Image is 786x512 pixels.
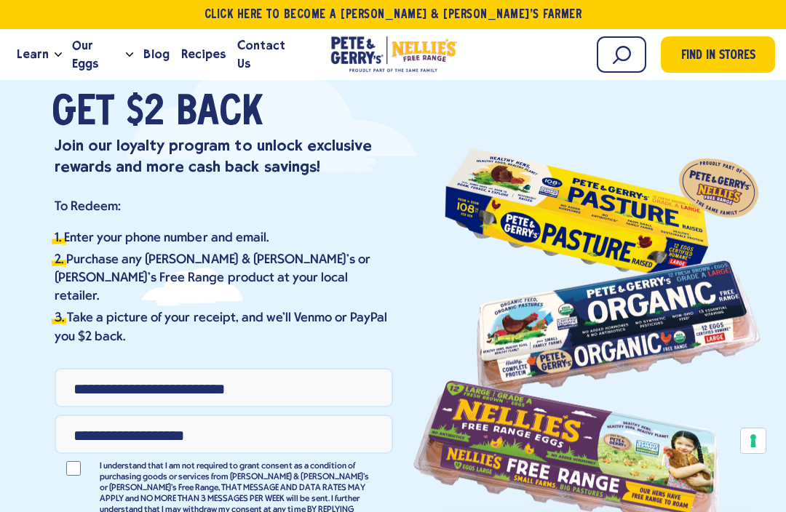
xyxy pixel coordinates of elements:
a: Find in Stores [661,36,775,73]
a: Our Eggs [66,35,126,74]
a: Contact Us [231,35,305,74]
a: Blog [138,35,175,74]
span: Contact Us [237,36,299,73]
li: Purchase any [PERSON_NAME] & [PERSON_NAME]’s or [PERSON_NAME]'s Free Range product at your local ... [55,251,393,306]
span: Recipes [181,45,226,63]
input: Search [597,36,646,73]
button: Your consent preferences for tracking technologies [741,428,766,453]
span: Our Eggs [72,36,120,73]
input: I understand that I am not required to grant consent as a condition of purchasing goods or servic... [55,461,92,476]
span: Blog [143,45,169,63]
a: Recipes [175,35,231,74]
a: Learn [11,35,55,74]
button: Open the dropdown menu for Our Eggs [126,52,133,57]
span: Learn [17,45,49,63]
span: Find in Stores [681,47,755,66]
span: $2 [126,92,164,135]
button: Open the dropdown menu for Learn [55,52,62,57]
li: Enter your phone number and email. [55,229,393,247]
p: Join our loyalty program to unlock exclusive rewards and more cash back savings! [55,135,393,177]
span: Back [176,92,263,135]
span: Get [52,92,114,135]
li: Take a picture of your receipt, and we'll Venmo or PayPal you $2 back. [55,309,393,345]
p: To Redeem: [55,199,393,215]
